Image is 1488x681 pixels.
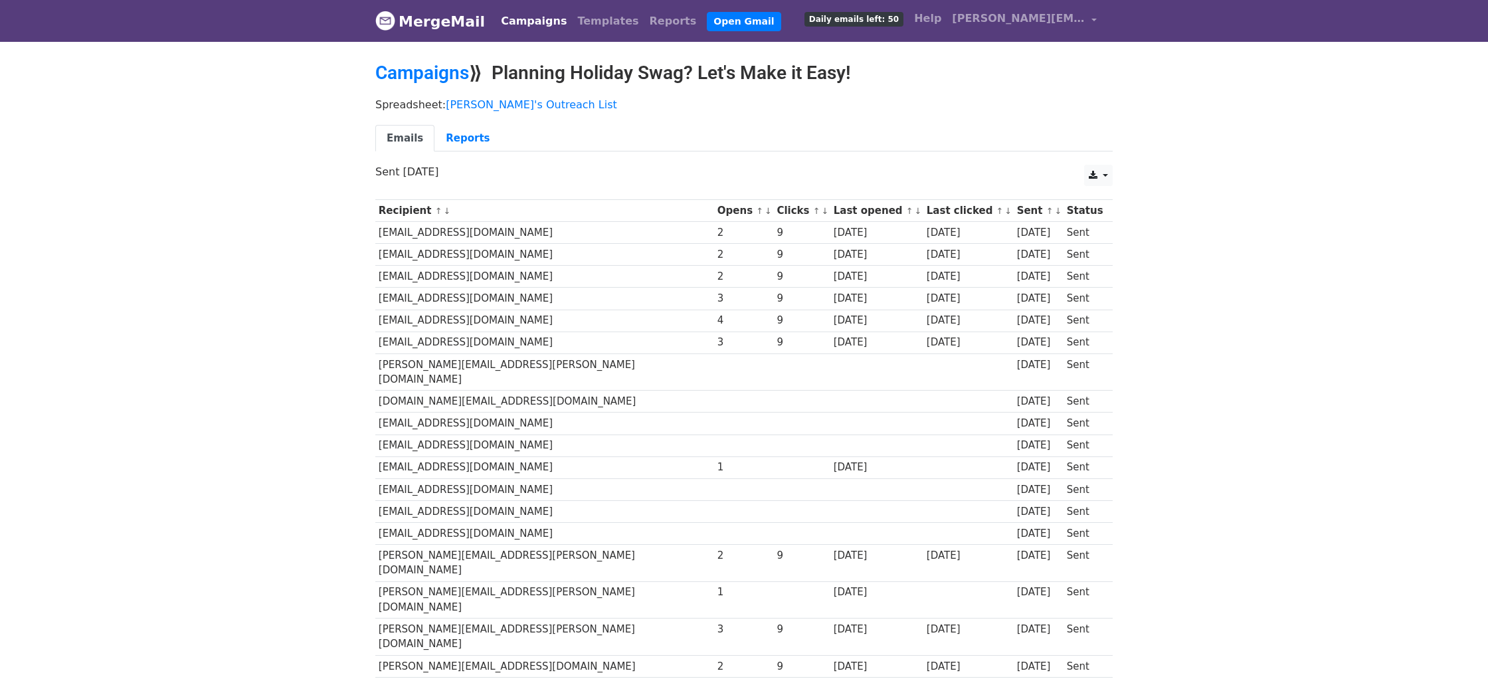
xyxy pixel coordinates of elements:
[434,125,501,152] a: Reports
[1017,335,1061,350] div: [DATE]
[813,206,820,216] a: ↑
[717,313,771,328] div: 4
[1017,291,1061,306] div: [DATE]
[1017,394,1061,409] div: [DATE]
[375,332,714,353] td: [EMAIL_ADDRESS][DOMAIN_NAME]
[927,659,1010,674] div: [DATE]
[1017,416,1061,431] div: [DATE]
[821,206,828,216] a: ↓
[799,5,909,32] a: Daily emails left: 50
[1014,200,1064,222] th: Sent
[1017,504,1061,520] div: [DATE]
[777,335,827,350] div: 9
[375,655,714,677] td: [PERSON_NAME][EMAIL_ADDRESS][DOMAIN_NAME]
[1064,222,1106,244] td: Sent
[777,622,827,637] div: 9
[1017,622,1061,637] div: [DATE]
[1064,353,1106,391] td: Sent
[375,435,714,456] td: [EMAIL_ADDRESS][DOMAIN_NAME]
[947,5,1102,37] a: [PERSON_NAME][EMAIL_ADDRESS][PERSON_NAME][DOMAIN_NAME]
[1064,456,1106,478] td: Sent
[927,335,1010,350] div: [DATE]
[435,206,442,216] a: ↑
[1017,585,1061,600] div: [DATE]
[717,247,771,262] div: 2
[834,622,920,637] div: [DATE]
[1064,413,1106,435] td: Sent
[834,585,920,600] div: [DATE]
[717,622,771,637] div: 3
[906,206,913,216] a: ↑
[927,225,1010,241] div: [DATE]
[774,200,830,222] th: Clicks
[1017,438,1061,453] div: [DATE]
[927,269,1010,284] div: [DATE]
[717,291,771,306] div: 3
[1017,225,1061,241] div: [DATE]
[915,206,922,216] a: ↓
[834,291,920,306] div: [DATE]
[1064,332,1106,353] td: Sent
[375,391,714,413] td: [DOMAIN_NAME][EMAIL_ADDRESS][DOMAIN_NAME]
[717,225,771,241] div: 2
[927,247,1010,262] div: [DATE]
[717,269,771,284] div: 2
[777,659,827,674] div: 9
[777,291,827,306] div: 9
[1017,526,1061,541] div: [DATE]
[1064,310,1106,332] td: Sent
[1064,619,1106,656] td: Sent
[1017,269,1061,284] div: [DATE]
[777,247,827,262] div: 9
[375,545,714,582] td: [PERSON_NAME][EMAIL_ADDRESS][PERSON_NAME][DOMAIN_NAME]
[375,62,1113,84] h2: ⟫ Planning Holiday Swag? Let's Make it Easy!
[375,266,714,288] td: [EMAIL_ADDRESS][DOMAIN_NAME]
[777,225,827,241] div: 9
[834,548,920,563] div: [DATE]
[834,335,920,350] div: [DATE]
[777,548,827,563] div: 9
[375,500,714,522] td: [EMAIL_ADDRESS][DOMAIN_NAME]
[834,313,920,328] div: [DATE]
[804,12,903,27] span: Daily emails left: 50
[1017,357,1061,373] div: [DATE]
[1004,206,1012,216] a: ↓
[375,456,714,478] td: [EMAIL_ADDRESS][DOMAIN_NAME]
[834,225,920,241] div: [DATE]
[1064,522,1106,544] td: Sent
[707,12,781,31] a: Open Gmail
[1017,548,1061,563] div: [DATE]
[1064,266,1106,288] td: Sent
[375,200,714,222] th: Recipient
[717,548,771,563] div: 2
[1017,659,1061,674] div: [DATE]
[923,200,1014,222] th: Last clicked
[1046,206,1054,216] a: ↑
[765,206,772,216] a: ↓
[375,7,485,35] a: MergeMail
[446,98,617,111] a: [PERSON_NAME]'s Outreach List
[717,460,771,475] div: 1
[375,125,434,152] a: Emails
[375,98,1113,112] p: Spreadsheet:
[375,244,714,266] td: [EMAIL_ADDRESS][DOMAIN_NAME]
[443,206,450,216] a: ↓
[375,619,714,656] td: [PERSON_NAME][EMAIL_ADDRESS][PERSON_NAME][DOMAIN_NAME]
[1064,244,1106,266] td: Sent
[717,659,771,674] div: 2
[375,288,714,310] td: [EMAIL_ADDRESS][DOMAIN_NAME]
[927,313,1010,328] div: [DATE]
[927,291,1010,306] div: [DATE]
[496,8,572,35] a: Campaigns
[375,581,714,619] td: [PERSON_NAME][EMAIL_ADDRESS][PERSON_NAME][DOMAIN_NAME]
[375,310,714,332] td: [EMAIL_ADDRESS][DOMAIN_NAME]
[1054,206,1062,216] a: ↓
[1017,482,1061,498] div: [DATE]
[644,8,702,35] a: Reports
[1064,288,1106,310] td: Sent
[1017,313,1061,328] div: [DATE]
[572,8,644,35] a: Templates
[834,247,920,262] div: [DATE]
[1064,200,1106,222] th: Status
[1017,247,1061,262] div: [DATE]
